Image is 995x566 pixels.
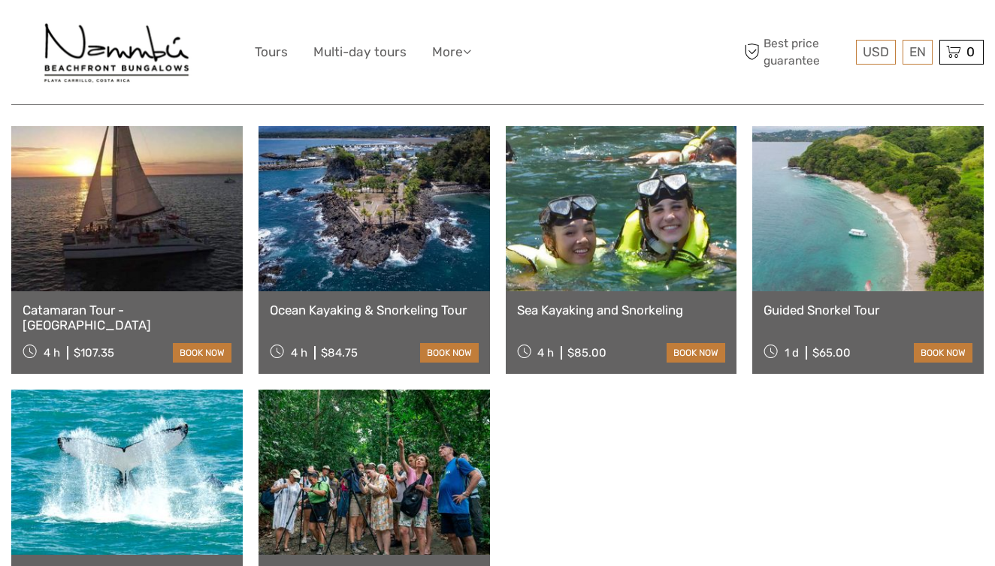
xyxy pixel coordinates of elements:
span: 4 h [44,346,60,360]
div: $84.75 [321,346,358,360]
span: USD [863,44,889,59]
a: Ocean Kayaking & Snorkeling Tour [270,303,479,318]
img: Hotel Nammbú [40,11,194,93]
div: $65.00 [812,346,851,360]
div: $107.35 [74,346,114,360]
div: $85.00 [567,346,606,360]
div: EN [903,40,933,65]
span: 4 h [291,346,307,360]
a: book now [173,343,231,363]
a: Catamaran Tour - [GEOGRAPHIC_DATA] [23,303,231,333]
a: More [432,41,471,63]
a: book now [914,343,972,363]
a: book now [667,343,725,363]
button: Open LiveChat chat widget [173,23,191,41]
a: book now [420,343,479,363]
a: Tours [255,41,288,63]
a: Sea Kayaking and Snorkeling [517,303,726,318]
span: Best price guarantee [741,35,853,68]
a: Guided Snorkel Tour [764,303,972,318]
span: 0 [964,44,977,59]
a: Multi-day tours [313,41,407,63]
p: We're away right now. Please check back later! [21,26,170,38]
span: 1 d [785,346,799,360]
span: 4 h [537,346,554,360]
